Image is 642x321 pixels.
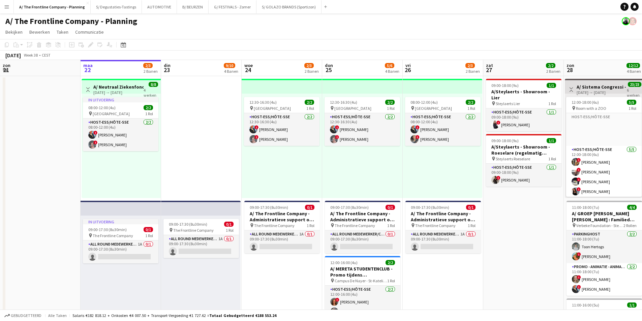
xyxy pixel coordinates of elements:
span: 1/1 [547,138,556,143]
app-card-role: Host-ess/Hôte-sse2/212:30-16:30 (4u)![PERSON_NAME]![PERSON_NAME] [325,113,400,146]
span: 1 Rol [145,233,153,238]
div: In uitvoering [83,97,158,102]
span: ! [416,135,420,139]
span: 12/12 [626,63,640,68]
app-card-role-placeholder: Host-ess/Hôte-sse [566,113,642,146]
span: 1 Rol [387,106,395,111]
span: 0/1 [466,205,476,210]
h3: A/ Sistema Congressi - Congres RADECS 2025 - [GEOGRAPHIC_DATA] (Room with a Zoo) - 28/09 tem 03/10 [577,84,627,90]
div: 4 werken [144,87,158,98]
button: A/ The Frontline Company - Planning [14,0,91,13]
span: Alle taken [48,313,67,318]
div: 2 Banen [466,69,480,74]
app-job-card: 11:00-18:00 (7u)4/4A/ GROEP [PERSON_NAME] [PERSON_NAME] : Familiedag - [PERSON_NAME] Foundation S... [567,201,642,296]
span: 23/23 [628,82,641,87]
div: [DATE] [5,52,21,59]
span: don [325,62,333,68]
span: 1 Rol [307,223,314,228]
span: 09:00-17:30 (8u30min) [411,205,449,210]
span: 12:30-16:30 (4u) [249,100,277,105]
span: 1 Rol [387,278,395,283]
span: 9/10 [224,63,235,68]
span: [GEOGRAPHIC_DATA] [415,106,452,111]
span: 0/1 [386,205,395,210]
span: vri [405,62,411,68]
span: ! [416,125,420,129]
div: 4 Banen [385,69,399,74]
span: 09:00-17:30 (8u30min) [88,227,127,232]
app-card-role: All Round medewerker/collaborateur1A0/109:00-17:30 (8u30min) [163,235,239,258]
app-job-card: 09:00-17:30 (8u30min)0/1 The Frontline Company1 RolAll Round medewerker/collaborateur1A0/109:00-1... [163,219,239,258]
span: Gebudgetteerd [11,313,41,318]
app-job-card: 09:00-17:30 (8u30min)0/1A/ The Frontline Company - Administratieve support op TFC Kantoor The Fro... [244,201,320,253]
span: 4/4 [627,205,637,210]
span: 08:00-12:00 (4u) [410,100,438,105]
span: The Frontline Company [335,223,375,228]
div: 12:30-16:30 (4u)2/2 [GEOGRAPHIC_DATA]1 RolHost-ess/Hôte-sse2/212:30-16:30 (4u)![PERSON_NAME]![PER... [325,97,400,146]
app-card-role: Host-ess/Hôte-sse5/512:00-18:00 (6u)![PERSON_NAME]![PERSON_NAME]![PERSON_NAME]![PERSON_NAME] [566,146,642,208]
app-card-role: Host-ess/Hôte-sse2/208:00-12:00 (4u)![PERSON_NAME]![PERSON_NAME] [83,119,158,151]
h3: A/ The Frontline Company - Administratieve support op TFC Kantoor [405,211,481,223]
span: ! [577,285,581,289]
div: In uitvoering09:00-17:30 (8u30min)0/1 The Frontline Company1 RolAll Round medewerker/collaborateu... [83,219,158,263]
h3: A/ The Frontline Company - Administratieve support op TFC Kantoor [325,211,400,223]
span: Taken [57,29,68,35]
span: 1 Rol [145,111,153,116]
span: [GEOGRAPHIC_DATA] [334,106,371,111]
span: ! [93,140,97,145]
span: 5/6 [385,63,394,68]
app-user-avatar: Peter Desart [629,17,637,25]
span: 1/1 [627,302,637,308]
span: Bekijken [5,29,23,35]
span: 23 [163,66,171,74]
div: 09:00-17:30 (8u30min)0/1A/ The Frontline Company - Administratieve support op TFC Kantoor The Fro... [405,201,481,253]
app-card-role: Parkinghost2/211:00-18:00 (7u)Toon Hertogs![PERSON_NAME] [567,230,642,263]
span: The Frontline Company [93,233,133,238]
span: ! [93,131,97,135]
span: Communicatie [75,29,104,35]
app-job-card: 12:00-18:00 (6u)5/5 Room with a ZOO1 RolHost-ess/Hôte-sseHost-ess/Hôte-sse5/512:00-18:00 (6u)![PE... [566,97,642,197]
app-card-role: All Round medewerker/collaborateur1A0/109:00-17:30 (8u30min) [405,230,481,253]
div: 4 Banen [627,69,641,74]
span: ! [577,187,581,191]
a: Bekijken [3,28,25,36]
h3: A/Double Eight - Momenten - [GEOGRAPHIC_DATA] [567,308,642,320]
span: 1 Rol [387,223,395,228]
span: 1 Rol [468,223,476,228]
span: 0/1 [224,222,234,227]
span: zon [3,62,10,68]
span: zon [567,62,574,68]
span: 12:00-16:00 (4u) [330,260,358,265]
button: S/ GOLAZO BRANDS (Sportizon) [256,0,322,13]
span: 2/3 [143,63,153,68]
button: AUTOMOTIVE [142,0,177,13]
div: In uitvoering [83,219,158,224]
span: 12:00-18:00 (6u) [572,100,599,105]
span: Room with a ZOO [576,106,606,111]
span: ! [496,176,500,180]
div: 2 Banen [144,69,158,74]
app-card-role: Host-ess/Hôte-sse1/109:00-18:00 (9u)![PERSON_NAME] [486,108,561,131]
div: [DATE] → [DATE] [577,90,627,95]
span: ! [577,178,581,182]
app-card-role: All Round medewerker/collaborateur1A0/109:00-17:30 (8u30min) [83,240,158,263]
span: ! [577,275,581,279]
span: 27 [485,66,493,74]
span: Totaal gebudgetteerd €188 553.24 [209,313,276,318]
button: B/ BEURZEN [177,0,209,13]
span: The Frontline Company [415,223,456,228]
span: The Frontline Company [254,223,295,228]
a: Taken [54,28,71,36]
span: The Frontline Company [173,228,214,233]
span: 2/2 [386,260,395,265]
span: 08:00-12:00 (4u) [88,105,116,110]
div: 12:30-16:30 (4u)2/2 [GEOGRAPHIC_DATA]1 RolHost-ess/Hôte-sse2/212:30-16:30 (4u)![PERSON_NAME]![PER... [244,97,319,146]
span: [GEOGRAPHIC_DATA] [93,111,130,116]
span: 2 Rollen [623,223,637,228]
div: 2 Banen [305,69,319,74]
h3: A/ The Frontline Company - Administratieve support op TFC Kantoor [244,211,320,223]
